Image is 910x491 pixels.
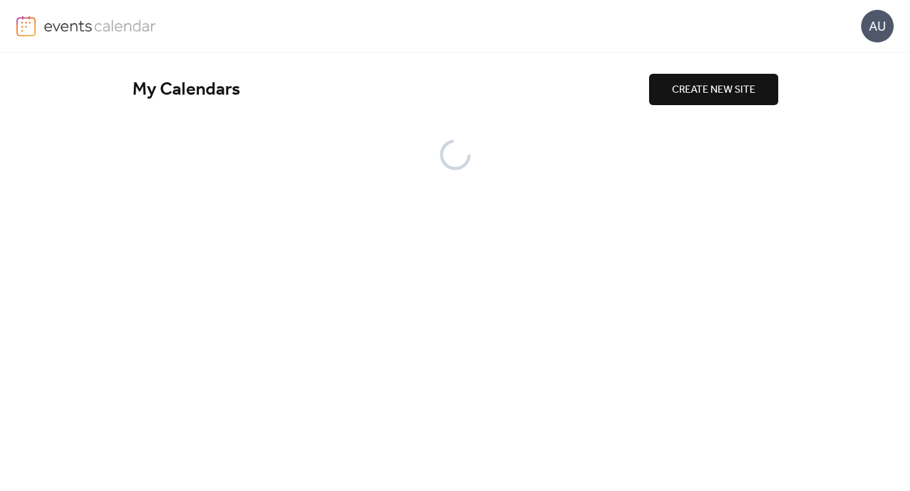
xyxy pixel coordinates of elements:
span: CREATE NEW SITE [672,82,755,98]
img: logo [16,16,36,37]
div: AU [861,10,894,42]
div: My Calendars [132,78,649,101]
img: logo-type [44,16,157,35]
button: CREATE NEW SITE [649,74,778,105]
